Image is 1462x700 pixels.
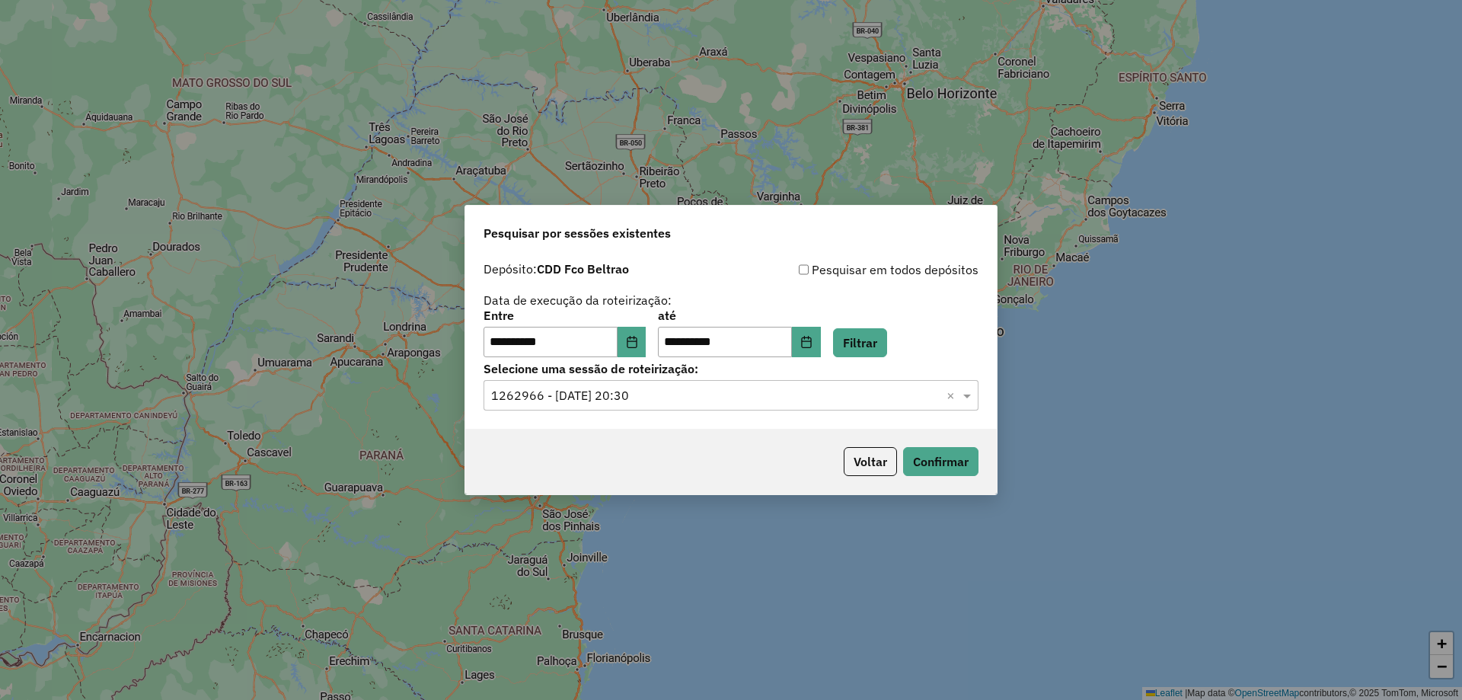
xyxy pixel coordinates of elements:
button: Choose Date [618,327,646,357]
label: Depósito: [484,260,629,278]
div: Pesquisar em todos depósitos [731,261,978,279]
span: Pesquisar por sessões existentes [484,224,671,242]
button: Filtrar [833,328,887,357]
button: Confirmar [903,447,978,476]
label: até [658,306,820,324]
span: Clear all [946,386,959,404]
button: Voltar [844,447,897,476]
strong: CDD Fco Beltrao [537,261,629,276]
label: Selecione uma sessão de roteirização: [484,360,978,378]
label: Entre [484,306,646,324]
label: Data de execução da roteirização: [484,291,672,309]
button: Choose Date [792,327,821,357]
